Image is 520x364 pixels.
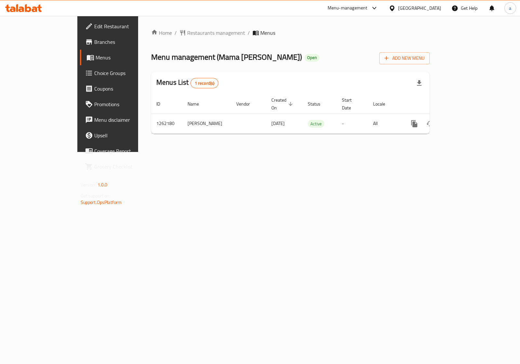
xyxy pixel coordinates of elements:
[80,50,164,65] a: Menus
[80,65,164,81] a: Choice Groups
[94,22,159,30] span: Edit Restaurant
[337,114,368,133] td: -
[97,181,108,189] span: 1.0.0
[271,119,285,128] span: [DATE]
[175,29,177,37] li: /
[80,19,164,34] a: Edit Restaurant
[191,80,218,86] span: 1 record(s)
[80,159,164,174] a: Grocery Checklist
[187,29,245,37] span: Restaurants management
[373,100,394,108] span: Locale
[188,100,207,108] span: Name
[271,96,295,112] span: Created On
[80,81,164,96] a: Coupons
[422,116,438,132] button: Change Status
[368,114,401,133] td: All
[305,54,319,62] div: Open
[509,5,511,12] span: a
[156,78,218,88] h2: Menus List
[151,94,474,134] table: enhanced table
[94,116,159,124] span: Menu disclaimer
[94,163,159,170] span: Grocery Checklist
[182,114,231,133] td: [PERSON_NAME]
[81,198,122,207] a: Support.OpsPlatform
[411,75,427,91] div: Export file
[80,143,164,159] a: Coverage Report
[151,50,302,64] span: Menu management ( Mama [PERSON_NAME] )
[179,29,245,37] a: Restaurants management
[379,52,430,64] button: Add New Menu
[94,69,159,77] span: Choice Groups
[80,34,164,50] a: Branches
[151,29,430,37] nav: breadcrumb
[94,38,159,46] span: Branches
[384,54,424,62] span: Add New Menu
[190,78,219,88] div: Total records count
[260,29,275,37] span: Menus
[248,29,250,37] li: /
[94,147,159,155] span: Coverage Report
[305,55,319,60] span: Open
[80,96,164,112] a: Promotions
[94,100,159,108] span: Promotions
[308,120,324,128] span: Active
[80,128,164,143] a: Upsell
[328,4,368,12] div: Menu-management
[96,54,159,61] span: Menus
[398,5,441,12] div: [GEOGRAPHIC_DATA]
[342,96,360,112] span: Start Date
[308,100,329,108] span: Status
[401,94,474,114] th: Actions
[151,114,182,133] td: 1262180
[407,116,422,132] button: more
[236,100,258,108] span: Vendor
[81,192,110,200] span: Get support on:
[80,112,164,128] a: Menu disclaimer
[94,85,159,93] span: Coupons
[156,100,169,108] span: ID
[81,181,97,189] span: Version:
[94,132,159,139] span: Upsell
